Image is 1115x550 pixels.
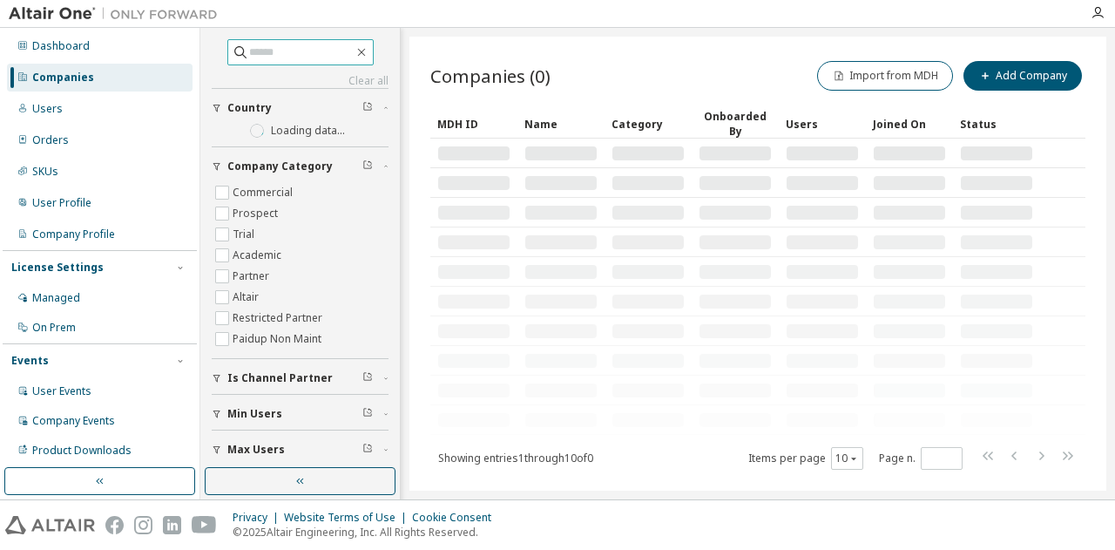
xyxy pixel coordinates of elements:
div: Dashboard [32,39,90,53]
div: Category [612,110,685,138]
p: © 2025 Altair Engineering, Inc. All Rights Reserved. [233,525,502,540]
div: Status [960,110,1033,138]
button: Import from MDH [817,61,953,91]
img: instagram.svg [134,516,152,534]
div: Onboarded By [699,109,772,139]
label: Academic [233,245,285,266]
button: Max Users [212,431,389,469]
div: Cookie Consent [412,511,502,525]
div: Name [524,110,598,138]
span: Clear filter [362,101,373,115]
span: Companies (0) [430,64,551,88]
div: MDH ID [437,110,510,138]
span: Showing entries 1 through 10 of 0 [438,451,593,465]
span: Max Users [227,443,285,457]
a: Clear all [212,74,389,88]
button: Add Company [963,61,1082,91]
div: On Prem [32,321,76,335]
button: Min Users [212,395,389,433]
button: 10 [835,452,859,465]
div: User Events [32,384,91,398]
div: Orders [32,133,69,147]
label: Trial [233,224,258,245]
div: Joined On [873,110,946,138]
label: Paidup Non Maint [233,329,325,350]
button: Country [212,89,389,127]
img: altair_logo.svg [5,516,95,534]
button: Company Category [212,147,389,186]
label: Restricted Partner [233,308,326,329]
span: Clear filter [362,443,373,457]
span: Country [227,101,272,115]
label: Commercial [233,182,296,203]
img: linkedin.svg [163,516,181,534]
div: Website Terms of Use [284,511,412,525]
img: facebook.svg [105,516,124,534]
div: Users [32,102,63,116]
label: Prospect [233,203,281,224]
div: License Settings [11,261,104,275]
div: Privacy [233,511,284,525]
label: Partner [233,266,273,287]
div: SKUs [32,165,58,179]
div: Companies [32,71,94,85]
div: Users [786,110,859,138]
div: Events [11,354,49,368]
span: Is Channel Partner [227,371,333,385]
img: Altair One [9,5,226,23]
span: Clear filter [362,407,373,421]
img: youtube.svg [192,516,217,534]
button: Is Channel Partner [212,359,389,397]
span: Clear filter [362,371,373,385]
div: Company Events [32,414,115,428]
span: Clear filter [362,160,373,173]
div: Company Profile [32,227,115,241]
span: Min Users [227,407,282,421]
span: Page n. [879,447,963,470]
label: Altair [233,287,262,308]
div: User Profile [32,196,91,210]
div: Managed [32,291,80,305]
label: Loading data... [271,124,345,138]
span: Items per page [748,447,863,470]
div: Product Downloads [32,444,132,458]
span: Company Category [227,160,333,173]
